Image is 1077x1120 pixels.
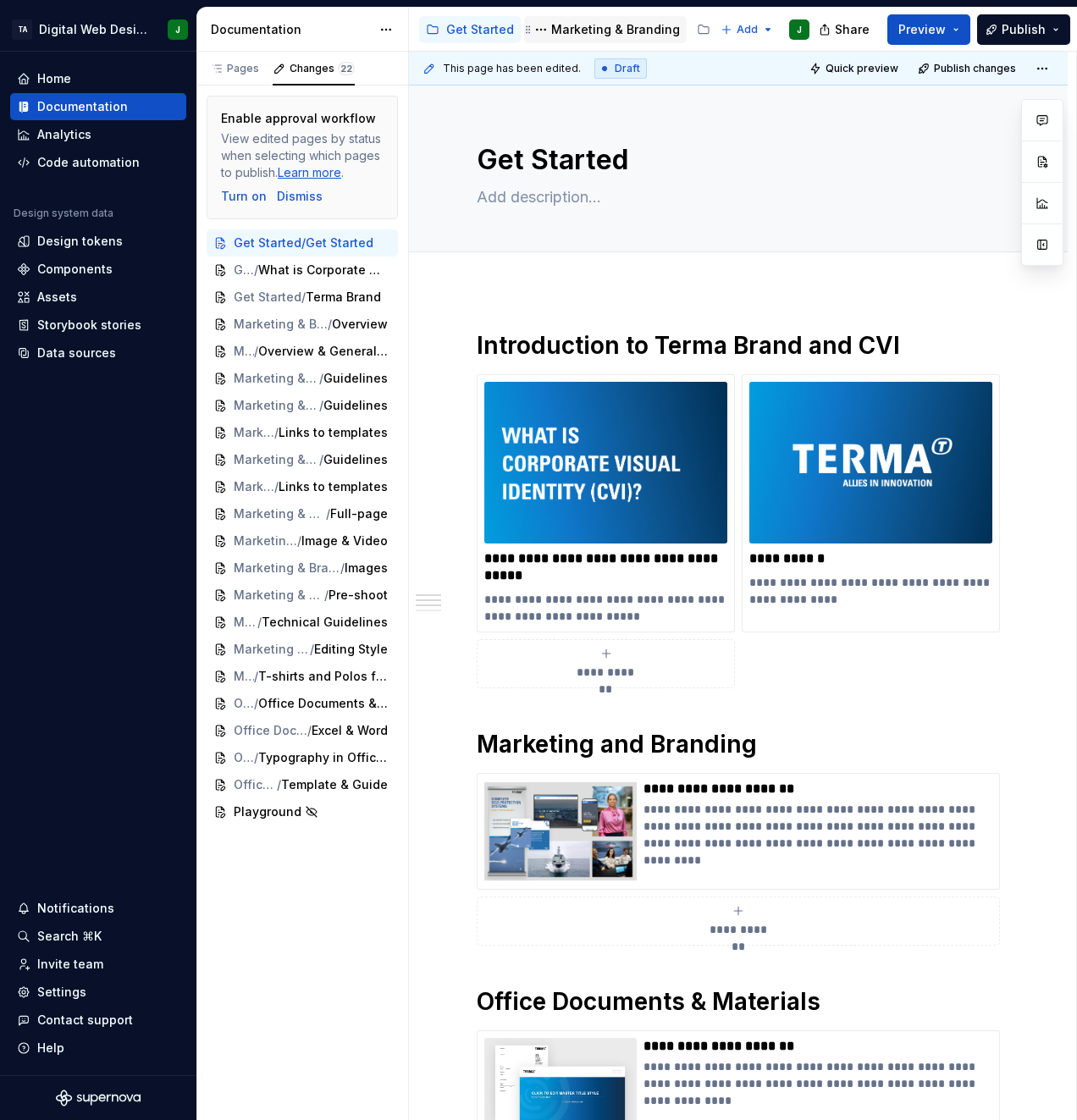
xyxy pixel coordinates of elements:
[323,397,388,414] span: Guidelines
[221,110,376,127] div: Enable approval workflow
[797,23,802,36] div: J
[37,233,123,250] div: Design tokens
[737,23,758,36] span: Add
[477,330,1000,361] h1: Introduction to Terma Brand and CVI
[234,451,319,468] span: Marketing & Branding / Collateral / Whitepaper/Proposal - MS Word and InDesign
[324,587,329,604] span: /
[340,560,345,577] span: /
[14,207,113,220] div: Design system data
[477,729,1000,759] h1: Marketing and Branding
[258,668,388,685] span: T-shirts and Polos for Events
[254,343,258,360] span: /
[234,397,319,414] span: Marketing & Branding / Collateral / Data Sheets (MS Word)
[234,614,257,631] span: Marketing & Branding / Image and Video / Images
[10,256,186,283] a: Components
[258,262,388,279] span: What is Corporate Visual Identity?
[234,262,254,279] span: Get Started
[234,370,319,387] span: Marketing & Branding / Iconography / Logo
[338,62,355,75] span: 22
[234,560,340,577] span: Marketing & Branding / Image and Video / Images
[262,614,388,631] span: Technical Guidelines
[211,21,371,38] div: Documentation
[524,16,687,43] a: Marketing & Branding
[314,641,388,658] span: Editing Style
[207,392,398,419] a: Marketing & Branding / Collateral / Data Sheets (MS Word)/Guidelines
[279,424,388,441] span: Links to templates
[977,14,1070,45] button: Publish
[207,338,398,365] a: Marketing & Branding / Iconography / Iconography/Overview & General Style
[10,1034,186,1062] button: Help
[10,923,186,950] button: Search ⌘K
[207,473,398,500] a: Marketing & Branding / Collateral / Whitepaper/Proposal - MS Word and InDesign/Links to templates
[10,1007,186,1034] button: Contact support
[10,312,186,339] a: Storybook stories
[207,636,398,663] a: Marketing & Branding / Image and Video / Video / Video Editing/Editing Style
[234,424,274,441] span: Marketing & Branding / Collateral / Data Sheets (MS Word)
[934,62,1016,75] span: Publish changes
[319,397,323,414] span: /
[307,722,312,739] span: /
[39,21,147,38] div: Digital Web Design
[234,505,326,522] span: Marketing & Branding / External Materials & Exhibitions / Print Ads
[330,505,388,522] span: Full-page
[37,261,113,278] div: Components
[221,130,384,181] div: View edited pages by status when selecting which pages to publish. .
[234,234,301,251] span: Get Started
[690,16,864,43] a: Office Documents & Materials
[419,16,521,43] a: Get Started
[258,695,388,712] span: Office Documents & Materials
[207,717,398,744] a: Office Documents & Materials / Styles in Internal Documents / Color Palette in Office Documents &...
[207,582,398,609] a: Marketing & Branding / Image and Video / Images / Guide For Taking Images/Pre-shoot
[10,93,186,120] a: Documentation
[234,776,277,793] span: Office Documents & Materials / PowerPoint
[274,424,279,441] span: /
[10,979,186,1006] a: Settings
[37,289,77,306] div: Assets
[37,956,103,973] div: Invite team
[175,23,180,36] div: J
[234,722,307,739] span: Office Documents & Materials / Styles in Internal Documents / Color Palette in Office Documents &...
[312,722,388,739] span: Excel & Word
[234,289,301,306] span: Get Started
[277,776,281,793] span: /
[887,14,970,45] button: Preview
[10,65,186,92] a: Home
[306,289,381,306] span: Terma Brand
[234,316,328,333] span: Marketing & Branding / Styles in Graphic Design & Marketing / Color Palette in Graphic Design & M...
[207,744,398,771] a: Office Documents & Materials / Styles in Internal Documents/Typography in Office Documents & Mate...
[37,70,71,87] div: Home
[804,57,906,80] button: Quick preview
[484,781,637,882] img: 5a3fa846-c507-418a-abee-9df4556e959e.png
[826,62,898,75] span: Quick preview
[3,11,193,47] button: TADigital Web DesignJ
[234,343,254,360] span: Marketing & Branding / Iconography / Iconography
[326,505,330,522] span: /
[207,609,398,636] a: Marketing & Branding / Image and Video / Images/Technical Guidelines
[56,1090,141,1106] svg: Supernova Logo
[419,13,712,47] div: Page tree
[254,668,258,685] span: /
[323,451,388,468] span: Guidelines
[37,928,102,945] div: Search ⌘K
[274,478,279,495] span: /
[234,749,254,766] span: Office Documents & Materials / Styles in Internal Documents
[297,532,301,549] span: /
[254,695,258,712] span: /
[207,527,398,554] a: Marketing & Branding / Image and Video/Image & Video
[258,343,388,360] span: Overview & General Style
[37,1040,64,1057] div: Help
[234,587,324,604] span: Marketing & Branding / Image and Video / Images / Guide For Taking Images
[37,317,141,334] div: Storybook stories
[306,234,373,251] span: Get Started
[207,500,398,527] a: Marketing & Branding / External Materials & Exhibitions / Print Ads/Full-page
[810,14,881,45] button: Share
[319,370,323,387] span: /
[234,668,254,685] span: Marketing & Branding / Branding / Apparel & Merchandise
[207,365,398,392] a: Marketing & Branding / Iconography / Logo/Guidelines
[10,951,186,978] a: Invite team
[37,984,86,1001] div: Settings
[749,382,992,543] img: 4c98f172-9fd9-407b-82f7-0cf761f86baf.jpg
[277,188,323,205] div: Dismiss
[443,62,581,75] span: This page has been edited.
